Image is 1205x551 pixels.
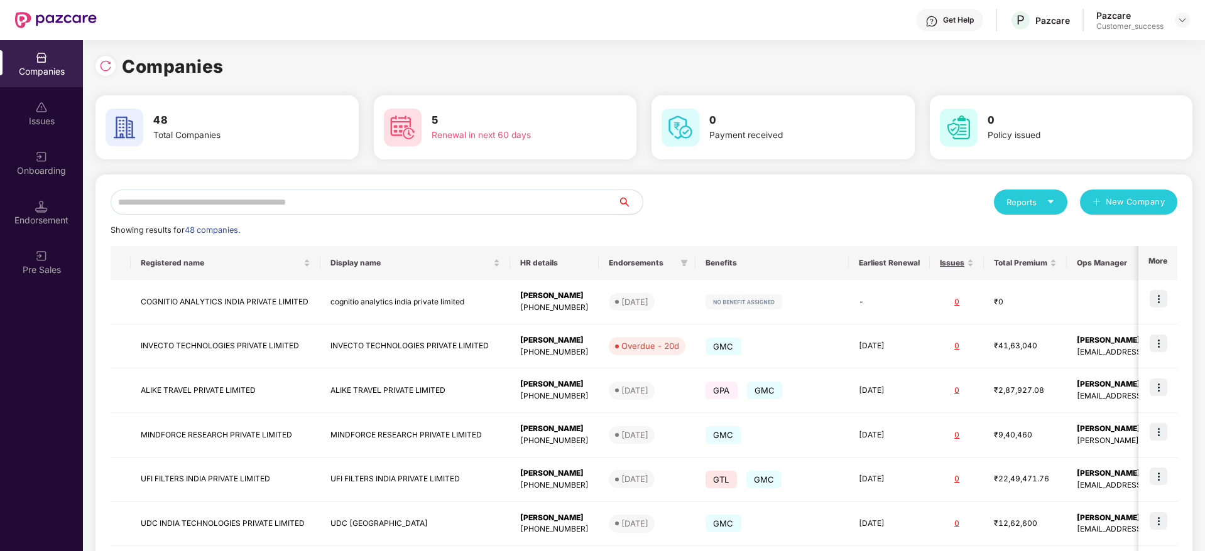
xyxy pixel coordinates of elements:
h3: 0 [988,112,1146,129]
div: [DATE] [621,429,648,441]
div: 0 [940,385,974,397]
span: GMC [706,338,741,355]
img: svg+xml;base64,PHN2ZyB3aWR0aD0iMTQuNSIgaGVpZ2h0PSIxNC41IiB2aWV3Qm94PSIwIDAgMTYgMTYiIGZpbGw9Im5vbm... [35,200,48,213]
div: Get Help [943,15,974,25]
h3: 0 [709,112,868,129]
div: 0 [940,296,974,308]
div: ₹22,49,471.76 [994,473,1057,485]
div: [DATE] [621,517,648,530]
td: MINDFORCE RESEARCH PRIVATE LIMITED [320,413,510,457]
td: INVECTO TECHNOLOGIES PRIVATE LIMITED [320,324,510,369]
td: [DATE] [849,368,930,413]
div: 0 [940,473,974,485]
td: ALIKE TRAVEL PRIVATE LIMITED [320,368,510,413]
div: [PERSON_NAME] [520,290,589,302]
span: search [617,197,643,207]
div: Pazcare [1035,14,1070,26]
td: - [849,280,930,324]
img: icon [1150,468,1167,485]
h3: 48 [153,112,312,129]
div: [PERSON_NAME] [520,512,589,524]
div: Payment received [709,129,868,142]
div: [DATE] [621,296,648,308]
td: UDC [GEOGRAPHIC_DATA] [320,502,510,547]
div: ₹12,62,600 [994,518,1057,530]
div: [PERSON_NAME] [520,423,589,435]
h1: Companies [122,53,224,80]
img: svg+xml;base64,PHN2ZyB4bWxucz0iaHR0cDovL3d3dy53My5vcmcvMjAwMC9zdmciIHdpZHRoPSIxMjIiIGhlaWdodD0iMj... [706,294,782,309]
span: Display name [330,258,491,268]
img: icon [1150,378,1167,396]
div: Renewal in next 60 days [432,129,590,142]
span: plus [1093,198,1101,208]
th: Registered name [131,246,320,280]
div: ₹2,87,927.08 [994,385,1057,397]
img: svg+xml;base64,PHN2ZyBpZD0iQ29tcGFuaWVzIiB4bWxucz0iaHR0cDovL3d3dy53My5vcmcvMjAwMC9zdmciIHdpZHRoPS... [35,51,48,64]
img: svg+xml;base64,PHN2ZyBpZD0iSXNzdWVzX2Rpc2FibGVkIiB4bWxucz0iaHR0cDovL3d3dy53My5vcmcvMjAwMC9zdmciIH... [35,101,48,114]
div: [PHONE_NUMBER] [520,390,589,402]
div: ₹0 [994,296,1057,308]
div: Pazcare [1096,9,1164,21]
div: [PHONE_NUMBER] [520,435,589,447]
th: Display name [320,246,510,280]
span: Total Premium [994,258,1047,268]
div: [PHONE_NUMBER] [520,523,589,535]
img: svg+xml;base64,PHN2ZyBpZD0iRHJvcGRvd24tMzJ4MzIiIHhtbG5zPSJodHRwOi8vd3d3LnczLm9yZy8yMDAwL3N2ZyIgd2... [1177,15,1187,25]
span: GMC [747,382,783,399]
img: svg+xml;base64,PHN2ZyB4bWxucz0iaHR0cDovL3d3dy53My5vcmcvMjAwMC9zdmciIHdpZHRoPSI2MCIgaGVpZ2h0PSI2MC... [106,109,143,146]
div: Reports [1006,196,1055,208]
div: [PERSON_NAME] [520,378,589,390]
td: UDC INDIA TECHNOLOGIES PRIVATE LIMITED [131,502,320,547]
span: GMC [746,471,782,488]
span: GMC [706,426,741,444]
td: COGNITIO ANALYTICS INDIA PRIVATE LIMITED [131,280,320,324]
span: GMC [706,515,741,532]
img: svg+xml;base64,PHN2ZyB4bWxucz0iaHR0cDovL3d3dy53My5vcmcvMjAwMC9zdmciIHdpZHRoPSI2MCIgaGVpZ2h0PSI2MC... [940,109,978,146]
td: cognitio analytics india private limited [320,280,510,324]
td: [DATE] [849,502,930,547]
button: plusNew Company [1080,190,1177,215]
div: [PERSON_NAME] [520,468,589,479]
span: 48 companies. [185,225,240,235]
div: [PHONE_NUMBER] [520,479,589,491]
h3: 5 [432,112,590,129]
th: Benefits [695,246,849,280]
div: 0 [940,429,974,441]
img: icon [1150,290,1167,308]
td: INVECTO TECHNOLOGIES PRIVATE LIMITED [131,324,320,369]
div: [PHONE_NUMBER] [520,302,589,314]
div: 0 [940,340,974,352]
td: MINDFORCE RESEARCH PRIVATE LIMITED [131,413,320,457]
td: [DATE] [849,324,930,369]
img: New Pazcare Logo [15,12,97,28]
span: caret-down [1047,198,1055,206]
div: 0 [940,518,974,530]
img: icon [1150,512,1167,530]
div: ₹41,63,040 [994,340,1057,352]
td: UFI FILTERS INDIA PRIVATE LIMITED [320,457,510,502]
span: GPA [706,382,738,399]
span: filter [678,255,690,270]
img: icon [1150,423,1167,441]
span: Issues [940,258,964,268]
div: [DATE] [621,473,648,485]
img: svg+xml;base64,PHN2ZyBpZD0iUmVsb2FkLTMyeDMyIiB4bWxucz0iaHR0cDovL3d3dy53My5vcmcvMjAwMC9zdmciIHdpZH... [99,60,112,72]
div: [PHONE_NUMBER] [520,346,589,358]
th: Total Premium [984,246,1067,280]
img: icon [1150,334,1167,352]
div: Overdue - 20d [621,340,679,352]
div: Policy issued [988,129,1146,142]
span: P [1017,13,1025,28]
td: [DATE] [849,413,930,457]
span: Showing results for [111,225,240,235]
img: svg+xml;base64,PHN2ZyB3aWR0aD0iMjAiIGhlaWdodD0iMjAiIHZpZXdCb3g9IjAgMCAyMCAyMCIgZmlsbD0ibm9uZSIgeG... [35,151,48,163]
div: [DATE] [621,384,648,397]
th: Earliest Renewal [849,246,930,280]
img: svg+xml;base64,PHN2ZyB4bWxucz0iaHR0cDovL3d3dy53My5vcmcvMjAwMC9zdmciIHdpZHRoPSI2MCIgaGVpZ2h0PSI2MC... [662,109,699,146]
span: Registered name [141,258,301,268]
th: HR details [510,246,599,280]
span: New Company [1106,196,1165,208]
div: [PERSON_NAME] [520,334,589,346]
td: UFI FILTERS INDIA PRIVATE LIMITED [131,457,320,502]
span: Endorsements [609,258,675,268]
